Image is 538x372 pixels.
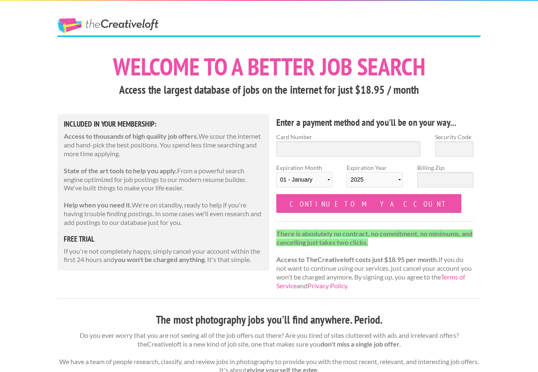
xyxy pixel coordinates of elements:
[64,235,263,243] h5: free trial
[64,247,263,265] p: If you're not completely happy, simply cancel your account within the first 24 hours and . It's t...
[276,194,461,213] input: Continue to my account
[276,163,332,194] label: Expiration Month
[58,82,480,98] h3: Access the largest database of jobs on the internet for just $18.95 / month
[64,201,132,209] strong: Help when you need it.
[276,230,473,290] p: If you do not want to continue using our services, just cancel your account you won't be charged ...
[58,18,158,33] a: The Creative Loft
[64,167,177,175] strong: State of the art tools to help you apply.
[347,172,403,187] select: Expiration Year
[64,167,263,192] p: From a powerful search engine optimized for job postings to our modern resume builder. We've buil...
[64,132,263,158] p: We scour the internet and hand-pick the best positions. You spend less time searching and more ti...
[308,282,347,290] a: Privacy Policy
[64,132,198,140] strong: Access to thousands of high quality job offers.
[276,116,473,129] h4: Enter a payment method and you'll be on your way...
[435,132,473,141] label: Security Code
[276,255,438,263] strong: Access to TheCreativeloft costs just $18.95 per month.
[58,312,480,328] h3: The most photography jobs you'll find anywhere. Period.
[58,55,480,79] h1: Welcome to a better job search
[64,120,263,128] h5: Included in Your Membership:
[276,132,420,141] label: Card Number
[276,230,473,246] strong: There is absolutely no contract, no commitment, no minimums, and cancelling just takes two clicks.
[417,163,473,172] label: Billing Zip:
[64,201,263,227] p: We're on standby, ready to help if you're having trouble finding postings. In some cases we'll ev...
[276,273,465,290] a: Terms of Service
[276,172,332,187] select: Expiration Month
[114,255,205,263] strong: you won't be charged anything
[347,163,403,194] label: Expiration Year
[320,340,401,348] strong: don't miss a single job offer.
